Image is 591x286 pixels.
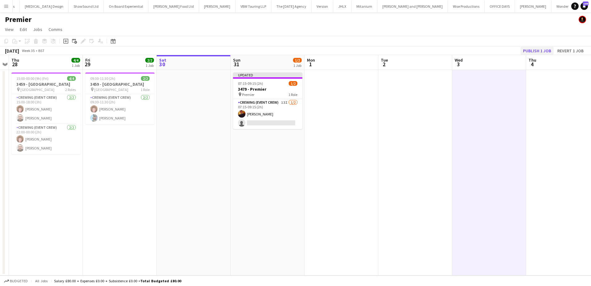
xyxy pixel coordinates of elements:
span: Edit [20,27,27,32]
div: Salary £80.00 + Expenses £0.00 + Subsistence £0.00 = [54,279,181,283]
span: [GEOGRAPHIC_DATA] [94,87,128,92]
span: 4 [528,61,536,68]
app-card-role: Crewing (Event Crew)13I1/207:15-09:15 (2h)[PERSON_NAME] [233,99,302,129]
a: View [2,25,16,33]
span: Total Budgeted £80.00 [140,279,181,283]
a: Edit [17,25,29,33]
button: [PERSON_NAME] Food Ltd [148,0,199,12]
span: 31 [232,61,240,68]
a: 109 [580,2,588,10]
button: Revert 1 job [555,47,586,55]
button: [MEDICAL_DATA] Design [20,0,69,12]
button: JHLX [333,0,351,12]
app-card-role: Crewing (Event Crew)2/215:00-18:00 (3h)[PERSON_NAME][PERSON_NAME] [11,94,81,124]
a: Jobs [31,25,45,33]
span: Thu [11,57,19,63]
button: [PERSON_NAME] [199,0,236,12]
span: 1/2 [293,58,302,63]
span: 15:00-00:00 (9h) (Fri) [16,76,49,81]
div: 1 Job [146,63,154,68]
span: Budgeted [10,279,28,283]
button: Publish 1 job [521,47,554,55]
span: Thu [529,57,536,63]
span: Wed [455,57,463,63]
span: Sun [233,57,240,63]
span: 4/4 [71,58,80,63]
div: 1 Job [293,63,301,68]
a: Comms [46,25,65,33]
span: Mon [307,57,315,63]
span: 07:15-09:15 (2h) [238,81,263,86]
span: 28 [11,61,19,68]
div: [DATE] [5,48,19,54]
button: Mitanium [351,0,377,12]
span: 2 [380,61,388,68]
span: 1/2 [289,81,297,86]
span: 109 [583,2,589,6]
button: Budgeted [3,278,29,284]
button: [PERSON_NAME] [515,0,551,12]
app-job-card: Updated07:15-09:15 (2h)1/23479 - Premier Premier1 RoleCrewing (Event Crew)13I1/207:15-09:15 (2h)[... [233,72,302,129]
app-job-card: 09:30-11:30 (2h)2/23459 - [GEOGRAPHIC_DATA] [GEOGRAPHIC_DATA]1 RoleCrewing (Event Crew)2/209:30-1... [85,72,155,124]
span: View [5,27,14,32]
button: [PERSON_NAME] and [PERSON_NAME] [377,0,448,12]
span: Tue [381,57,388,63]
app-card-role: Crewing (Event Crew)2/222:00-00:00 (2h)[PERSON_NAME][PERSON_NAME] [11,124,81,154]
h3: 3459 - [GEOGRAPHIC_DATA] [11,81,81,87]
span: 2 Roles [65,87,76,92]
h3: 3459 - [GEOGRAPHIC_DATA] [85,81,155,87]
span: 1 [306,61,315,68]
span: All jobs [34,279,49,283]
button: On Board Experiential [104,0,148,12]
h1: Premier [5,15,32,24]
span: Premier [242,92,254,97]
span: 3 [454,61,463,68]
h3: 3479 - Premier [233,86,302,92]
span: Comms [49,27,62,32]
span: [GEOGRAPHIC_DATA] [20,87,54,92]
span: 1 Role [288,92,297,97]
span: Jobs [33,27,42,32]
span: 2/2 [145,58,154,63]
span: 09:30-11:30 (2h) [90,76,115,81]
span: 2/2 [141,76,150,81]
app-job-card: 15:00-00:00 (9h) (Fri)4/43459 - [GEOGRAPHIC_DATA] [GEOGRAPHIC_DATA]2 RolesCrewing (Event Crew)2/2... [11,72,81,154]
div: BST [38,48,45,53]
span: Fri [85,57,90,63]
app-user-avatar: Ash Grimmer [579,16,586,23]
button: OFFICE DAYS [485,0,515,12]
button: Wise Productions [448,0,485,12]
div: 1 Job [72,63,80,68]
app-card-role: Crewing (Event Crew)2/209:30-11:30 (2h)[PERSON_NAME][PERSON_NAME] [85,94,155,124]
button: Version [312,0,333,12]
span: Week 35 [20,48,36,53]
span: 29 [84,61,90,68]
div: Updated [233,72,302,77]
button: ShawSound Ltd [69,0,104,12]
span: Sat [159,57,166,63]
button: The [DATE] Agency [271,0,312,12]
button: Wonderland [551,0,581,12]
span: 1 Role [141,87,150,92]
span: 4/4 [67,76,76,81]
button: VBW Touring LLP [236,0,271,12]
span: 30 [158,61,166,68]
